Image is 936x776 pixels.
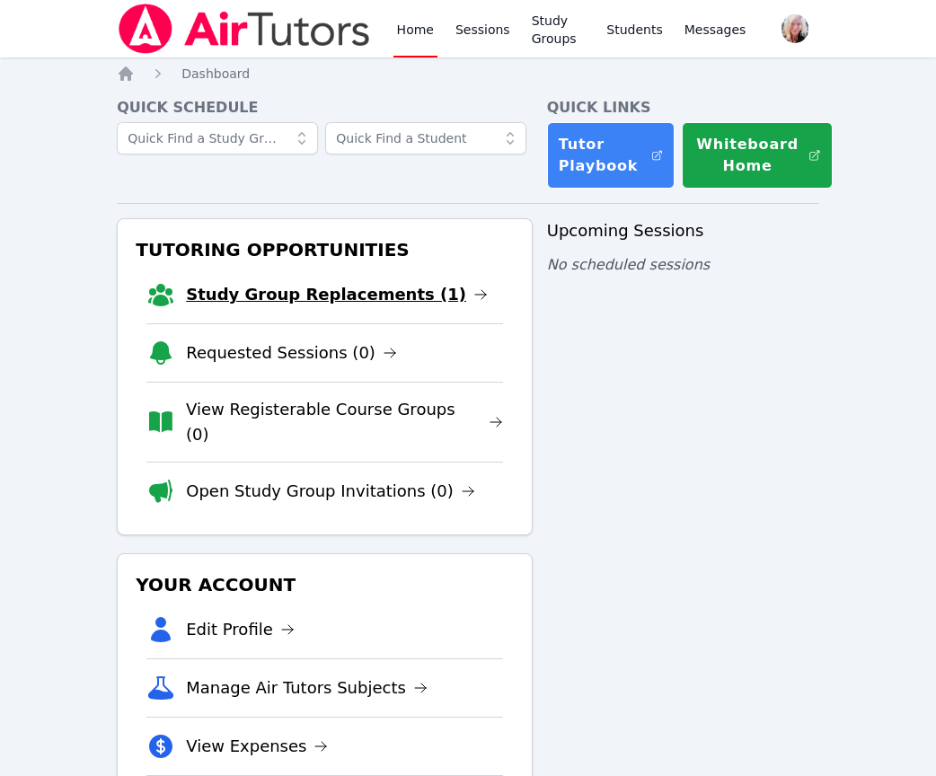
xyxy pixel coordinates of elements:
[186,734,328,759] a: View Expenses
[117,122,318,154] input: Quick Find a Study Group
[684,21,746,39] span: Messages
[547,122,675,189] a: Tutor Playbook
[186,397,503,447] a: View Registerable Course Groups (0)
[547,218,819,243] h3: Upcoming Sessions
[186,617,295,642] a: Edit Profile
[181,65,250,83] a: Dashboard
[181,66,250,81] span: Dashboard
[547,256,710,273] span: No scheduled sessions
[117,97,533,119] h4: Quick Schedule
[186,282,488,307] a: Study Group Replacements (1)
[132,569,517,601] h3: Your Account
[325,122,526,154] input: Quick Find a Student
[117,4,371,54] img: Air Tutors
[547,97,819,119] h4: Quick Links
[117,65,819,83] nav: Breadcrumb
[186,675,428,701] a: Manage Air Tutors Subjects
[186,479,475,504] a: Open Study Group Invitations (0)
[186,340,397,366] a: Requested Sessions (0)
[682,122,833,189] button: Whiteboard Home
[132,234,517,266] h3: Tutoring Opportunities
